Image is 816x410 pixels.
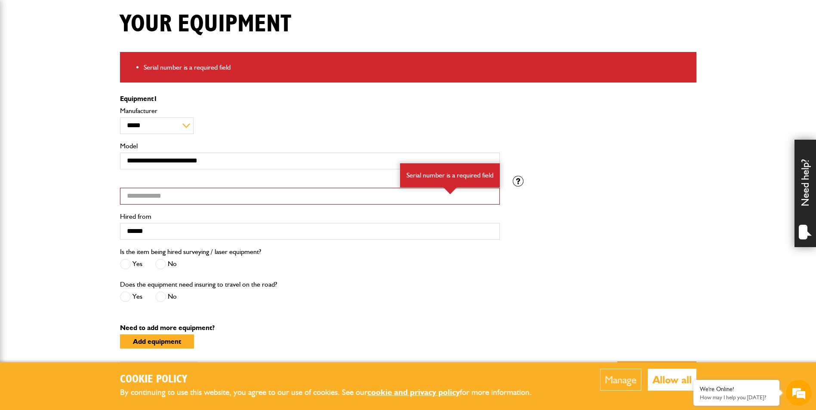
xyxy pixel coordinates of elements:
div: Need help? [794,140,816,247]
button: Next [617,361,696,389]
label: Is the item being hired surveying / laser equipment? [120,248,261,255]
p: How may I help you today? [700,394,773,401]
label: Manufacturer [120,107,500,114]
label: No [155,291,177,302]
p: By continuing to use this website, you agree to our use of cookies. See our for more information. [120,386,546,399]
button: Manage [600,369,641,391]
label: Model [120,143,500,150]
label: Yes [120,259,142,269]
label: Yes [120,291,142,302]
div: Serial number is a required field [400,163,500,187]
span: 1 [154,95,157,103]
button: Allow all [648,369,696,391]
h2: Cookie Policy [120,373,546,386]
img: error-box-arrow.svg [443,187,457,194]
label: Does the equipment need insuring to travel on the road? [120,281,277,288]
a: cookie and privacy policy [367,387,460,397]
h1: Your equipment [120,10,291,39]
p: Need to add more equipment? [120,324,696,331]
p: Equipment [120,95,500,102]
li: Serial number is a required field [144,62,690,73]
label: No [155,259,177,269]
button: Back [120,361,198,389]
label: Hired from [120,213,500,220]
button: Add equipment [120,334,194,349]
div: We're Online! [700,386,773,393]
